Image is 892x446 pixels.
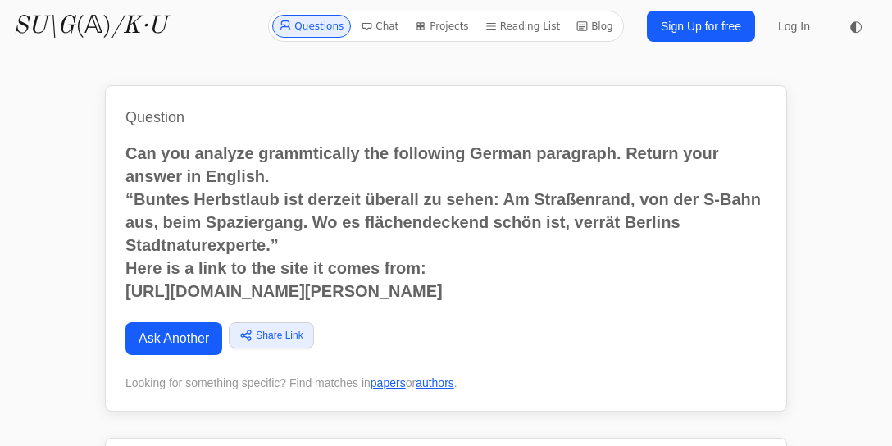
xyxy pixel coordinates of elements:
[371,376,406,389] a: papers
[125,322,222,355] a: Ask Another
[570,15,620,38] a: Blog
[354,15,405,38] a: Chat
[125,257,767,303] p: Here is a link to the site it comes from: [URL][DOMAIN_NAME][PERSON_NAME]
[416,376,454,389] a: authors
[125,106,767,129] h1: Question
[13,14,75,39] i: SU\G
[125,188,767,257] p: “Buntes Herbstlaub ist derzeit überall zu sehen: Am Straßenrand, von der S-Bahn aus, beim Spazier...
[111,14,166,39] i: /K·U
[768,11,820,41] a: Log In
[256,328,303,343] span: Share Link
[840,10,872,43] button: ◐
[125,375,767,391] div: Looking for something specific? Find matches in or .
[647,11,755,42] a: Sign Up for free
[13,11,166,41] a: SU\G(𝔸)/K·U
[849,19,862,34] span: ◐
[408,15,475,38] a: Projects
[125,142,767,188] p: Can you analyze grammtically the following German paragraph. Return your answer in English.
[479,15,567,38] a: Reading List
[272,15,351,38] a: Questions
